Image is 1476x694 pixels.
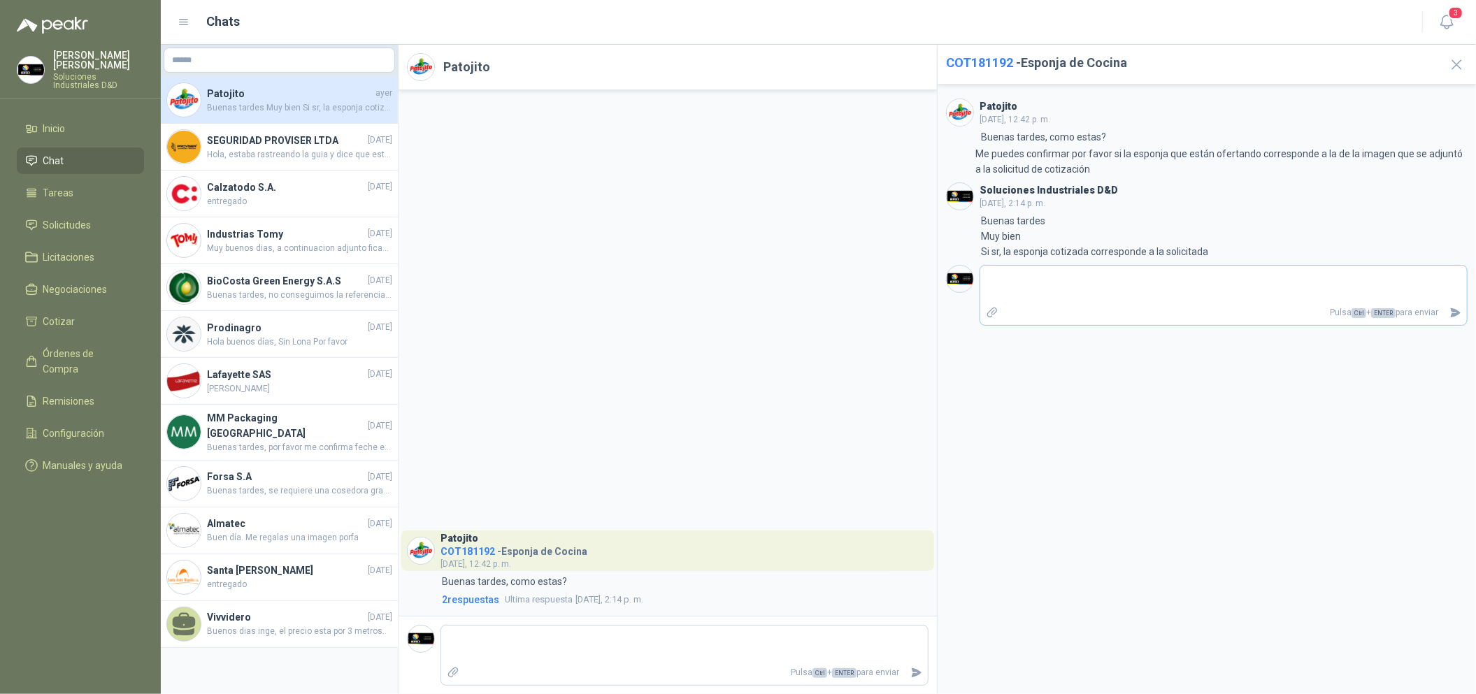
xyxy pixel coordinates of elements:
a: Chat [17,147,144,174]
span: Manuales y ayuda [43,458,123,473]
span: Tareas [43,185,74,201]
img: Company Logo [167,415,201,449]
img: Company Logo [167,514,201,547]
h4: Calzatodo S.A. [207,180,365,195]
img: Company Logo [947,99,973,126]
a: Company LogoSanta [PERSON_NAME][DATE]entregado [161,554,398,601]
h4: Santa [PERSON_NAME] [207,563,365,578]
span: Buenas tardes, por favor me confirma feche estimada del llegada del equipo. gracias. [207,441,392,454]
h4: - Esponja de Cocina [440,542,587,556]
span: [DATE] [368,564,392,577]
h4: Prodinagro [207,320,365,335]
a: Inicio [17,115,144,142]
img: Company Logo [947,266,973,292]
a: Company LogoIndustrias Tomy[DATE]Muy buenos dias, a continuacion adjunto ficah tecnica el certifi... [161,217,398,264]
img: Company Logo [17,57,44,83]
img: Company Logo [408,626,434,652]
a: Company LogoForsa S.A[DATE]Buenas tardes, se requiere una cosedora grande, Idustrial, pienso que ... [161,461,398,507]
span: [DATE] [368,517,392,530]
a: Órdenes de Compra [17,340,144,382]
h3: Patojito [980,103,1017,110]
span: [DATE] [368,470,392,484]
img: Company Logo [408,54,434,80]
span: Cotizar [43,314,76,329]
span: 3 [1448,6,1463,20]
span: Remisiones [43,393,95,409]
span: ENTER [832,668,857,678]
a: Company LogoPatojitoayerBuenas tardes Muy bien Si sr, la esponja cotizada corresponde a la solici... [161,77,398,124]
h2: Patojito [443,57,490,77]
span: Hola, estaba rastreando la guia y dice que esta en reparto [207,148,392,161]
span: Ultima respuesta [505,593,573,607]
span: Ctrl [1352,308,1366,318]
span: Muy buenos dias, a continuacion adjunto ficah tecnica el certificado se comparte despues de la co... [207,242,392,255]
button: 3 [1434,10,1459,35]
span: [DATE], 2:14 p. m. [980,198,1045,208]
span: entregado [207,578,392,591]
span: Configuración [43,426,105,441]
a: Company LogoProdinagro[DATE]Hola buenos días, Sin Lona Por favor [161,311,398,358]
a: Negociaciones [17,276,144,303]
a: Company LogoCalzatodo S.A.[DATE]entregado [161,171,398,217]
p: Pulsa + para enviar [465,660,905,685]
span: Negociaciones [43,282,108,297]
span: Inicio [43,121,66,136]
p: Buenas tardes, como estas? [442,574,567,589]
h3: Soluciones Industriales D&D [980,187,1118,194]
img: Company Logo [167,317,201,351]
p: Me puedes confirmar por favor si la esponja que están ofertando corresponde a la de la imagen que... [975,146,1468,177]
a: Company LogoSEGURIDAD PROVISER LTDA[DATE]Hola, estaba rastreando la guia y dice que esta en reparto [161,124,398,171]
img: Company Logo [167,130,201,164]
p: Soluciones Industriales D&D [53,73,144,89]
p: Buenas tardes, como estas? [981,129,1106,145]
label: Adjuntar archivos [441,660,465,685]
span: Órdenes de Compra [43,346,131,377]
span: [DATE], 2:14 p. m. [505,593,643,607]
a: Manuales y ayuda [17,452,144,479]
span: Licitaciones [43,250,95,265]
span: COT181192 [440,546,495,557]
span: [DATE] [368,368,392,381]
h4: MM Packaging [GEOGRAPHIC_DATA] [207,410,365,441]
p: Pulsa + para enviar [1004,301,1445,325]
img: Company Logo [167,270,201,304]
span: Buenas tardes, no conseguimos la referencia de la pulidora adjunto foto de herramienta. Por favor... [207,289,392,302]
h4: Forsa S.A [207,469,365,484]
span: [DATE] [368,321,392,334]
h4: Lafayette SAS [207,367,365,382]
a: Solicitudes [17,212,144,238]
a: Vivvidero[DATE]Buenos dias inge, el precio esta por 3 metros.. [161,601,398,648]
span: [DATE], 12:42 p. m. [980,115,1050,124]
label: Adjuntar archivos [980,301,1004,325]
img: Company Logo [167,177,201,210]
p: Buenas tardes Muy bien Si sr, la esponja cotizada corresponde a la solicitada [981,213,1208,259]
button: Enviar [1444,301,1467,325]
a: Company LogoAlmatec[DATE]Buen día. Me regalas una imagen porfa [161,507,398,554]
span: COT181192 [946,55,1013,70]
h3: Patojito [440,535,478,542]
span: Buenas tardes Muy bien Si sr, la esponja cotizada corresponde a la solicitada [207,101,392,115]
a: Tareas [17,180,144,206]
a: Company LogoLafayette SAS[DATE][PERSON_NAME] [161,358,398,405]
a: Remisiones [17,388,144,414]
span: [DATE] [368,274,392,287]
span: Solicitudes [43,217,92,233]
h4: Vivvidero [207,609,365,625]
span: Chat [43,153,64,168]
span: Hola buenos días, Sin Lona Por favor [207,335,392,349]
button: Enviar [905,660,928,685]
img: Logo peakr [17,17,88,34]
span: ayer [375,87,392,100]
span: [DATE], 12:42 p. m. [440,559,511,569]
img: Company Logo [167,467,201,500]
span: Buenos dias inge, el precio esta por 3 metros.. [207,625,392,638]
span: [DATE] [368,227,392,240]
img: Company Logo [167,561,201,594]
span: Ctrl [812,668,827,678]
span: Buenas tardes, se requiere una cosedora grande, Idustrial, pienso que la cotizada no es lo que ne... [207,484,392,498]
a: Configuración [17,420,144,447]
img: Company Logo [947,183,973,210]
span: 2 respuesta s [442,592,499,607]
span: ENTER [1371,308,1396,318]
span: [DATE] [368,180,392,194]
